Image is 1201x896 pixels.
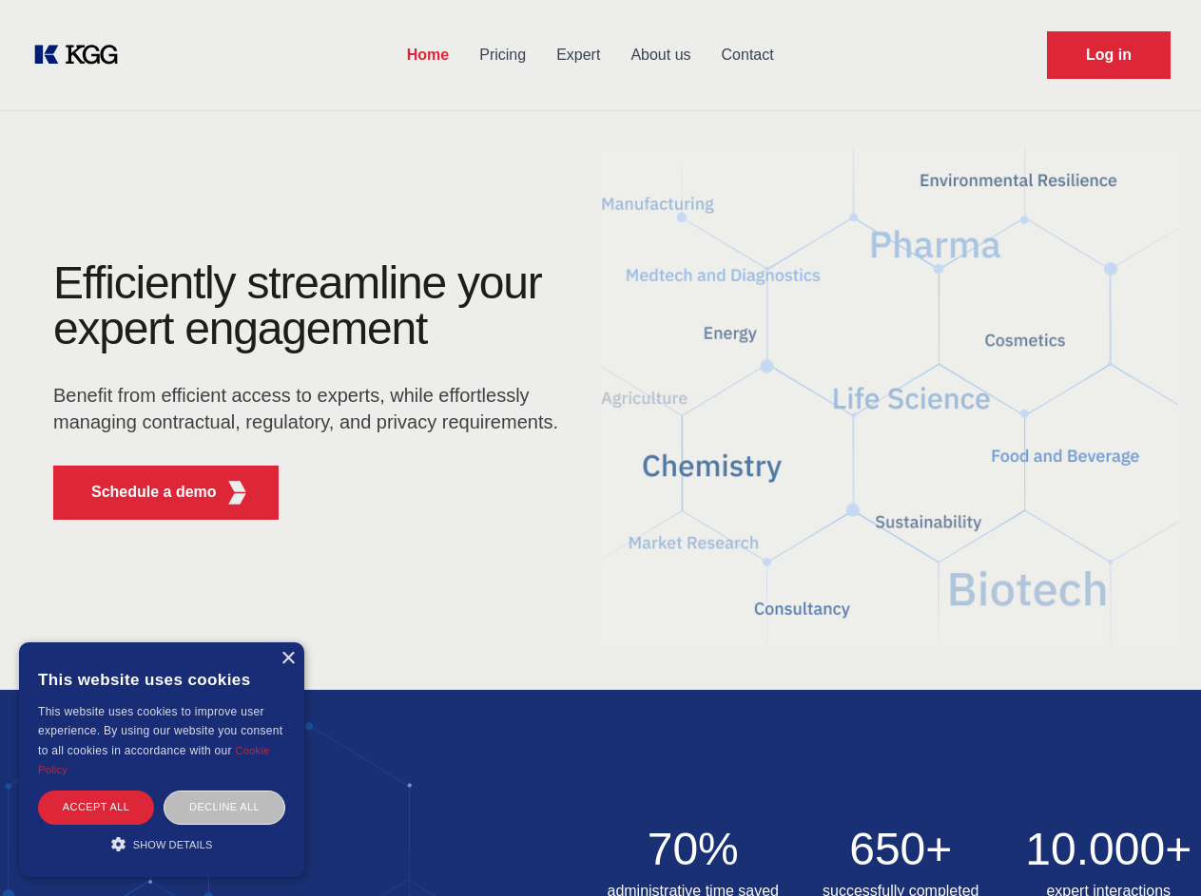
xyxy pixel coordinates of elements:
a: KOL Knowledge Platform: Talk to Key External Experts (KEE) [30,40,133,70]
div: Close [281,652,295,666]
span: This website uses cookies to improve user experience. By using our website you consent to all coo... [38,705,282,757]
p: Benefit from efficient access to experts, while effortlessly managing contractual, regulatory, an... [53,382,571,435]
div: Accept all [38,791,154,824]
img: KGG Fifth Element RED [225,481,249,505]
iframe: Chat Widget [1106,805,1201,896]
a: About us [615,30,706,80]
a: Home [392,30,464,80]
h2: 70% [601,827,786,872]
h1: Efficiently streamline your expert engagement [53,260,571,352]
p: Schedule a demo [91,481,217,504]
div: Show details [38,834,285,853]
a: Contact [707,30,789,80]
span: Show details [133,839,213,850]
div: Decline all [164,791,285,824]
button: Schedule a demoKGG Fifth Element RED [53,466,279,520]
a: Request Demo [1047,31,1171,79]
a: Cookie Policy [38,745,270,775]
div: This website uses cookies [38,657,285,702]
h2: 650+ [808,827,994,872]
img: KGG Fifth Element RED [601,124,1179,671]
a: Expert [541,30,615,80]
a: Pricing [464,30,541,80]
